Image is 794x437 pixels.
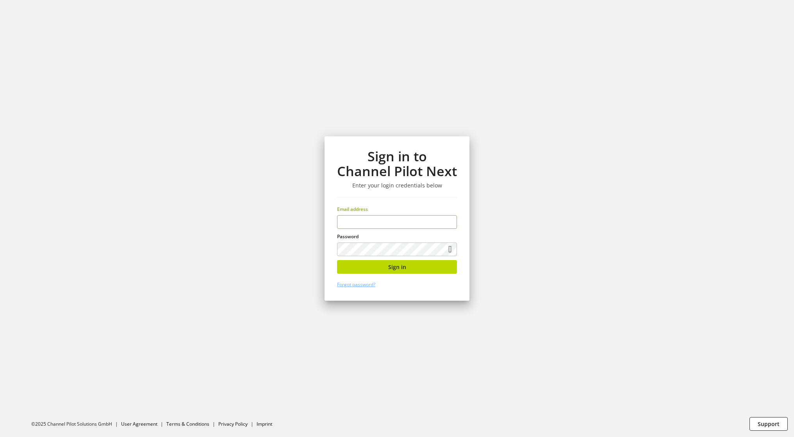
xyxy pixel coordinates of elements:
[257,421,272,427] a: Imprint
[337,182,457,189] h3: Enter your login credentials below
[749,417,788,431] button: Support
[337,233,359,240] span: Password
[758,420,780,428] span: Support
[337,281,375,288] a: Forgot password?
[337,149,457,179] h1: Sign in to Channel Pilot Next
[218,421,248,427] a: Privacy Policy
[31,421,121,428] li: ©2025 Channel Pilot Solutions GmbH
[337,206,368,212] span: Email address
[121,421,157,427] a: User Agreement
[337,260,457,274] button: Sign in
[166,421,209,427] a: Terms & Conditions
[388,263,406,271] span: Sign in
